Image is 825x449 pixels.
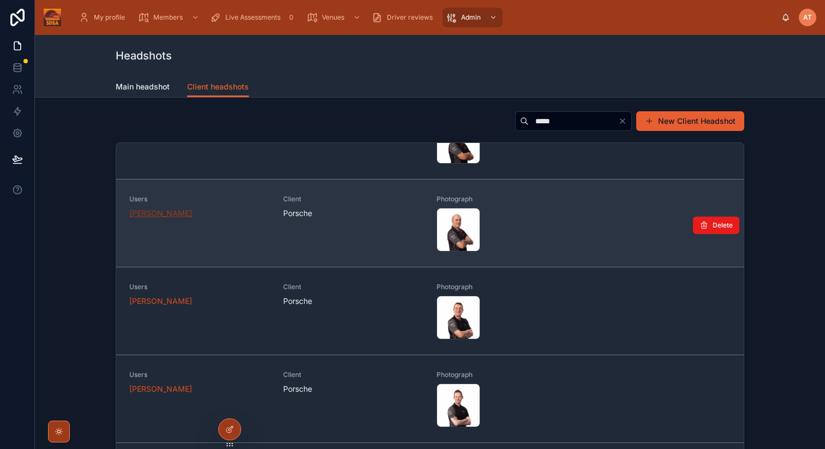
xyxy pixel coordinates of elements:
a: [PERSON_NAME] [129,296,192,307]
h1: Headshots [116,48,172,63]
span: Main headshot [116,81,170,92]
span: Porsche [283,384,312,394]
a: Admin [443,8,503,27]
div: scrollable content [70,5,781,29]
span: Photograph [437,195,577,203]
span: Users [129,195,270,203]
span: Porsche [283,208,312,219]
span: Client [283,370,424,379]
span: Driver reviews [387,13,433,22]
a: My profile [75,8,133,27]
span: Members [153,13,183,22]
a: Client headshots [187,77,249,98]
span: Admin [461,13,481,22]
a: [PERSON_NAME] [129,384,192,394]
span: Venues [322,13,344,22]
a: Live Assessments0 [207,8,301,27]
span: Photograph [437,283,577,291]
div: 0 [285,11,298,24]
span: Users [129,283,270,291]
span: My profile [94,13,125,22]
span: AT [803,13,812,22]
button: New Client Headshot [636,111,744,131]
span: Photograph [437,370,577,379]
span: Client [283,283,424,291]
button: Clear [618,117,631,125]
span: Users [129,370,270,379]
span: Delete [713,221,733,230]
a: [PERSON_NAME] [129,208,192,219]
span: Porsche [283,296,312,307]
span: Live Assessments [225,13,280,22]
a: Driver reviews [368,8,440,27]
a: Members [135,8,205,27]
a: Venues [303,8,366,27]
span: Client [283,195,424,203]
a: Main headshot [116,77,170,99]
span: Client headshots [187,81,249,92]
img: App logo [44,9,61,26]
button: Delete [693,217,739,234]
